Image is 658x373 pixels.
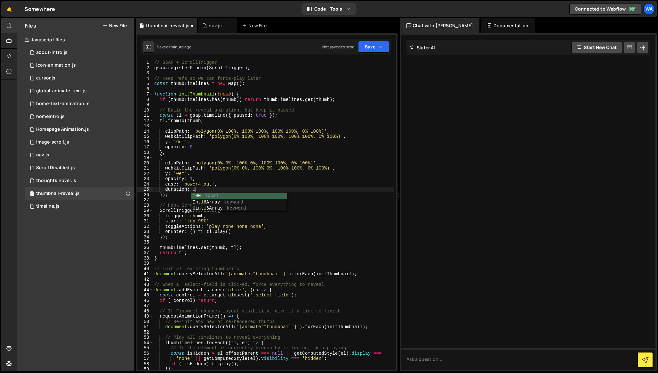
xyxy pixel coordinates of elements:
[157,44,191,50] div: Saved
[36,75,55,81] div: cursor.js
[137,340,153,346] div: 54
[137,60,153,65] div: 1
[137,361,153,367] div: 58
[137,102,153,108] div: 9
[137,145,153,150] div: 17
[137,229,153,235] div: 33
[25,174,134,187] div: 16169/43632.js
[36,114,65,120] div: homeintro.js
[137,293,153,298] div: 45
[137,314,153,319] div: 49
[137,219,153,224] div: 31
[25,72,134,85] div: 16169/43840.js
[137,351,153,356] div: 56
[137,319,153,325] div: 50
[400,18,479,33] div: Chat with [PERSON_NAME]
[322,44,354,50] div: Not saved to prod
[571,42,622,53] button: Start new chat
[137,277,153,282] div: 42
[137,97,153,103] div: 8
[36,62,76,68] div: icon-animation.js
[137,76,153,81] div: 4
[36,88,87,94] div: global-animate-text.js
[137,192,153,198] div: 26
[36,191,80,196] div: thumbnail-reveal.js
[25,187,134,200] div: 16169/43943.js
[137,224,153,229] div: 32
[30,192,34,197] span: 1
[137,155,153,161] div: 19
[137,345,153,351] div: 55
[36,50,68,55] div: about-intro.js
[137,129,153,134] div: 14
[137,92,153,97] div: 7
[137,240,153,245] div: 35
[25,5,55,13] div: Somewhere
[209,22,222,29] div: nav.js
[137,282,153,287] div: 43
[36,101,90,107] div: home-text-animation.js
[481,18,535,33] div: Documentation
[103,23,127,28] button: New File
[137,245,153,251] div: 36
[137,335,153,340] div: 53
[569,3,641,15] a: Connected to Webflow
[137,166,153,171] div: 21
[137,309,153,314] div: 48
[137,250,153,256] div: 37
[137,235,153,240] div: 34
[137,266,153,272] div: 40
[17,33,134,46] div: Javascript files
[137,81,153,87] div: 5
[137,213,153,219] div: 30
[25,59,134,72] div: 16169/45106.js
[137,139,153,145] div: 16
[137,203,153,208] div: 28
[358,41,389,53] button: Save
[137,150,153,155] div: 18
[137,87,153,92] div: 6
[36,203,60,209] div: timeline.js
[137,271,153,277] div: 41
[137,70,153,76] div: 3
[410,45,435,51] h2: Slater AI
[137,261,153,266] div: 39
[36,127,89,132] div: Homepage Animation.js
[25,123,134,136] div: 16169/43539.js
[25,85,134,97] div: 16169/43896.js
[137,324,153,330] div: 51
[25,22,36,29] h2: Files
[36,152,49,158] div: nav.js
[137,171,153,177] div: 22
[137,197,153,203] div: 27
[137,330,153,335] div: 52
[36,165,75,171] div: Scroll Disabled.js
[168,44,191,50] div: 1 minute ago
[137,113,153,118] div: 11
[302,3,356,15] button: Code + Tools
[137,118,153,124] div: 12
[242,22,269,29] div: New File
[137,367,153,372] div: 59
[137,256,153,261] div: 38
[25,97,134,110] div: 16169/43836.js
[137,187,153,192] div: 25
[25,149,134,162] div: 16169/43960.js
[137,108,153,113] div: 10
[146,22,189,29] div: thumbnail-reveal.js
[643,3,655,15] a: Wa
[137,356,153,361] div: 57
[137,303,153,309] div: 47
[137,134,153,139] div: 15
[25,46,134,59] div: 16169/43473.js
[25,162,134,174] div: 16169/43484.js
[137,287,153,293] div: 44
[137,176,153,182] div: 23
[137,182,153,187] div: 24
[36,139,69,145] div: image-scroll.js
[25,136,134,149] div: 16169/43492.js
[137,208,153,213] div: 29
[1,1,17,17] a: 🤙
[36,178,76,184] div: thoughts hover.js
